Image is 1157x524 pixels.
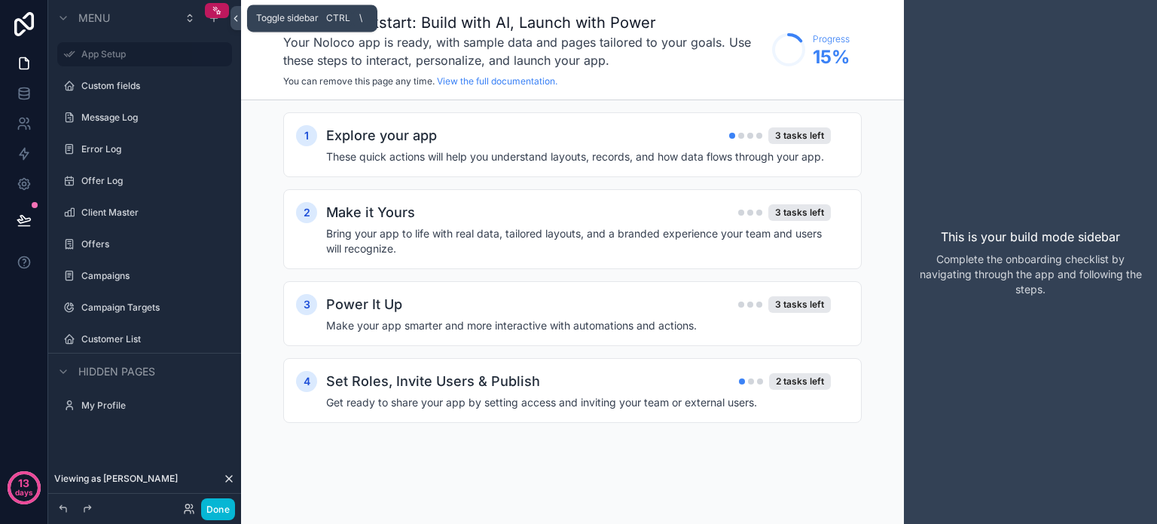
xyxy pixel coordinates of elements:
label: Customer List [81,333,229,345]
p: This is your build mode sidebar [941,228,1120,246]
button: Done [201,498,235,520]
p: Complete the onboarding checklist by navigating through the app and following the steps. [916,252,1145,297]
span: \ [355,12,367,24]
span: Viewing as [PERSON_NAME] [54,473,178,485]
p: days [15,482,33,503]
span: Menu [78,11,110,26]
label: Custom fields [81,80,229,92]
a: View the full documentation. [437,75,557,87]
label: App Setup [81,48,223,60]
span: Toggle sidebar [256,12,319,24]
label: My Profile [81,400,229,412]
span: Progress [813,33,850,45]
h3: Your Noloco app is ready, with sample data and pages tailored to your goals. Use these steps to i... [283,33,765,69]
label: Campaigns [81,270,229,282]
span: You can remove this page any time. [283,75,435,87]
label: Client Master [81,207,229,219]
span: Hidden pages [78,364,155,379]
h1: Noloco Quickstart: Build with AI, Launch with Power [283,12,765,33]
label: Error Log [81,143,229,155]
label: Message Log [81,112,229,124]
label: Offers [81,238,229,250]
label: Campaign Targets [81,302,229,314]
p: 13 [18,476,29,491]
span: Ctrl [325,11,352,26]
label: Offer Log [81,175,229,187]
span: 15 % [813,45,850,69]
